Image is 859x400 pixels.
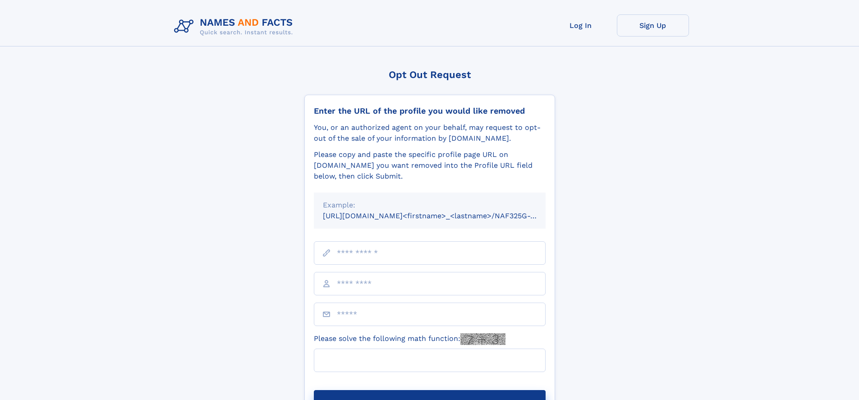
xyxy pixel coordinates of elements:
[323,211,563,220] small: [URL][DOMAIN_NAME]<firstname>_<lastname>/NAF325G-xxxxxxxx
[304,69,555,80] div: Opt Out Request
[314,333,505,345] label: Please solve the following math function:
[545,14,617,37] a: Log In
[314,122,546,144] div: You, or an authorized agent on your behalf, may request to opt-out of the sale of your informatio...
[617,14,689,37] a: Sign Up
[314,149,546,182] div: Please copy and paste the specific profile page URL on [DOMAIN_NAME] you want removed into the Pr...
[170,14,300,39] img: Logo Names and Facts
[314,106,546,116] div: Enter the URL of the profile you would like removed
[323,200,537,211] div: Example:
